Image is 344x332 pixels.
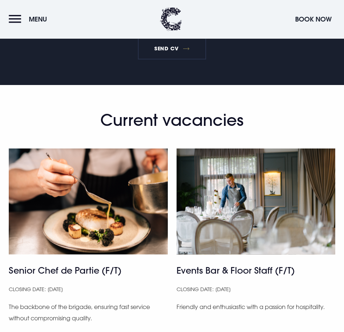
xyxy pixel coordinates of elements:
[9,285,168,294] p: Closing Date: [DATE]
[9,148,168,255] img: Hotel in Bangor Northern Ireland
[138,38,206,59] a: SEND CV
[9,301,168,324] p: The backbone of the brigade, ensuring fast service without compromising quality.
[177,264,336,277] h4: Events Bar & Floor Staff (F/T)
[9,264,168,277] h4: Senior Chef de Partie (F/T)
[177,301,336,312] p: Friendly and enthusiastic with a passion for hospitality.
[177,285,336,294] p: Closing Date: [DATE]
[160,7,182,31] img: Clandeboye Lodge
[9,111,335,130] h2: Current vacancies
[29,15,47,23] span: Menu
[291,11,335,27] button: Book Now
[177,148,336,255] img: Hotel in Bangor Northern Ireland
[9,11,51,27] button: Menu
